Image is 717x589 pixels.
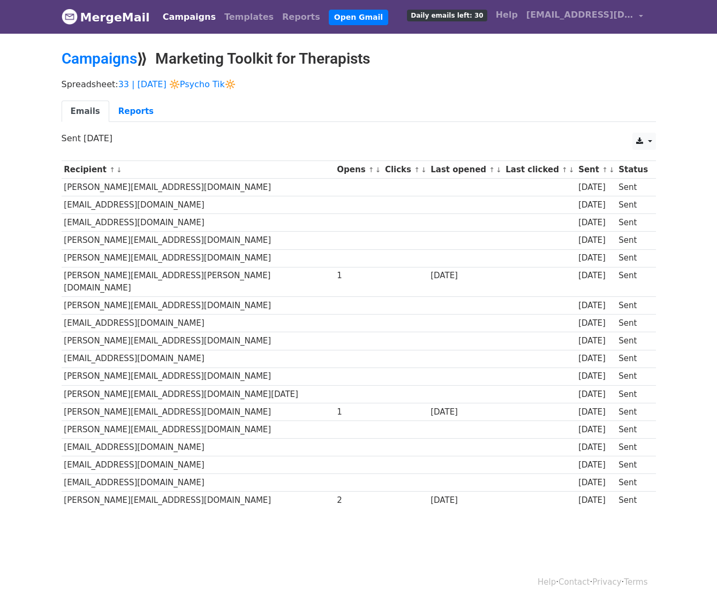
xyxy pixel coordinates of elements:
[62,385,335,403] td: [PERSON_NAME][EMAIL_ADDRESS][DOMAIN_NAME][DATE]
[329,10,388,25] a: Open Gmail
[578,335,614,347] div: [DATE]
[578,353,614,365] div: [DATE]
[562,166,568,174] a: ↑
[109,166,115,174] a: ↑
[578,477,614,489] div: [DATE]
[62,439,335,456] td: [EMAIL_ADDRESS][DOMAIN_NAME]
[159,6,220,28] a: Campaigns
[616,214,650,232] td: Sent
[592,577,621,587] a: Privacy
[616,439,650,456] td: Sent
[616,315,650,332] td: Sent
[492,4,522,26] a: Help
[522,4,647,29] a: [EMAIL_ADDRESS][DOMAIN_NAME]
[616,161,650,179] th: Status
[616,385,650,403] td: Sent
[616,267,650,297] td: Sent
[337,406,380,418] div: 1
[576,161,616,179] th: Sent
[578,270,614,282] div: [DATE]
[578,459,614,471] div: [DATE]
[62,492,335,509] td: [PERSON_NAME][EMAIL_ADDRESS][DOMAIN_NAME]
[616,232,650,249] td: Sent
[62,350,335,368] td: [EMAIL_ADDRESS][DOMAIN_NAME]
[569,166,575,174] a: ↓
[624,577,647,587] a: Terms
[62,6,150,28] a: MergeMail
[62,232,335,249] td: [PERSON_NAME][EMAIL_ADDRESS][DOMAIN_NAME]
[62,474,335,492] td: [EMAIL_ADDRESS][DOMAIN_NAME]
[616,196,650,214] td: Sent
[62,50,137,67] a: Campaigns
[62,297,335,315] td: [PERSON_NAME][EMAIL_ADDRESS][DOMAIN_NAME]
[337,494,380,507] div: 2
[62,315,335,332] td: [EMAIL_ADDRESS][DOMAIN_NAME]
[616,368,650,385] td: Sent
[62,79,656,90] p: Spreadsheet:
[526,9,633,21] span: [EMAIL_ADDRESS][DOMAIN_NAME]
[558,577,590,587] a: Contact
[616,332,650,350] td: Sent
[62,267,335,297] td: [PERSON_NAME][EMAIL_ADDRESS][PERSON_NAME][DOMAIN_NAME]
[578,406,614,418] div: [DATE]
[616,420,650,438] td: Sent
[116,166,122,174] a: ↓
[403,4,491,26] a: Daily emails left: 30
[578,424,614,436] div: [DATE]
[62,179,335,196] td: [PERSON_NAME][EMAIL_ADDRESS][DOMAIN_NAME]
[407,10,487,21] span: Daily emails left: 30
[62,101,109,123] a: Emails
[421,166,427,174] a: ↓
[62,133,656,144] p: Sent [DATE]
[109,101,163,123] a: Reports
[578,388,614,401] div: [DATE]
[62,9,78,25] img: MergeMail logo
[278,6,324,28] a: Reports
[578,199,614,211] div: [DATE]
[616,179,650,196] td: Sent
[616,492,650,509] td: Sent
[62,368,335,385] td: [PERSON_NAME][EMAIL_ADDRESS][DOMAIN_NAME]
[62,420,335,438] td: [PERSON_NAME][EMAIL_ADDRESS][DOMAIN_NAME]
[337,270,380,282] div: 1
[489,166,495,174] a: ↑
[62,332,335,350] td: [PERSON_NAME][EMAIL_ADDRESS][DOMAIN_NAME]
[538,577,556,587] a: Help
[496,166,502,174] a: ↓
[62,214,335,232] td: [EMAIL_ADDRESS][DOMAIN_NAME]
[414,166,420,174] a: ↑
[118,79,236,89] a: 33 | [DATE] 🔆Psycho Tik🔆
[616,350,650,368] td: Sent
[578,181,614,194] div: [DATE]
[609,166,615,174] a: ↓
[431,494,500,507] div: [DATE]
[220,6,278,28] a: Templates
[578,494,614,507] div: [DATE]
[578,441,614,454] div: [DATE]
[62,403,335,420] td: [PERSON_NAME][EMAIL_ADDRESS][DOMAIN_NAME]
[62,161,335,179] th: Recipient
[62,249,335,267] td: [PERSON_NAME][EMAIL_ADDRESS][DOMAIN_NAME]
[578,300,614,312] div: [DATE]
[602,166,608,174] a: ↑
[382,161,428,179] th: Clicks
[368,166,374,174] a: ↑
[431,406,500,418] div: [DATE]
[616,297,650,315] td: Sent
[578,217,614,229] div: [DATE]
[616,474,650,492] td: Sent
[62,196,335,214] td: [EMAIL_ADDRESS][DOMAIN_NAME]
[431,270,500,282] div: [DATE]
[335,161,383,179] th: Opens
[428,161,503,179] th: Last opened
[663,538,717,589] iframe: Chat Widget
[62,50,656,68] h2: ⟫ Marketing Toolkit for Therapists
[578,317,614,330] div: [DATE]
[62,456,335,474] td: [EMAIL_ADDRESS][DOMAIN_NAME]
[578,370,614,383] div: [DATE]
[616,249,650,267] td: Sent
[503,161,576,179] th: Last clicked
[578,252,614,264] div: [DATE]
[616,456,650,474] td: Sent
